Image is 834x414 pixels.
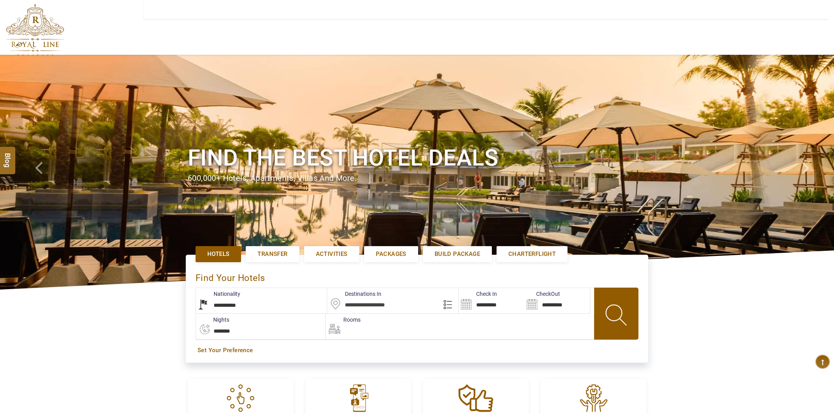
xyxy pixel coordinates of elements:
div: 600,000+ hotels, apartments, villas and more. [188,173,646,184]
label: CheckOut [524,290,560,298]
div: Find Your Hotels [196,265,638,288]
a: Set Your Preference [198,346,636,355]
span: Activities [316,250,348,258]
a: Packages [364,246,418,262]
label: Destinations In [327,290,381,298]
label: Rooms [326,316,361,324]
span: Transfer [257,250,287,258]
span: Packages [376,250,406,258]
a: Transfer [246,246,299,262]
input: Search [459,288,524,313]
label: nights [196,316,229,324]
img: The Royal Line Holidays [6,4,64,56]
span: Hotels [207,250,229,258]
a: Activities [304,246,359,262]
span: Build Package [435,250,480,258]
a: Hotels [196,246,241,262]
a: Charterflight [497,246,567,262]
label: Nationality [196,290,240,298]
label: Check In [459,290,497,298]
a: Build Package [423,246,492,262]
span: Charterflight [508,250,556,258]
h1: Find the best hotel deals [188,143,646,173]
input: Search [524,288,590,313]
